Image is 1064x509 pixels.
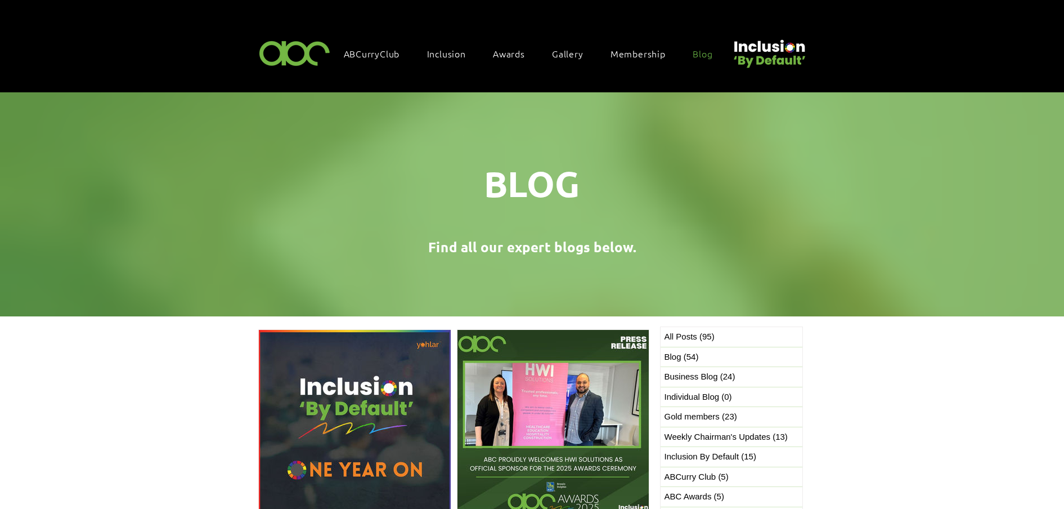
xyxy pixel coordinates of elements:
span: (15) [741,452,756,461]
span: (23) [722,412,737,421]
a: Individual Blog [661,387,802,407]
a: Business Blog [661,367,802,387]
span: ABC Awards [665,490,724,503]
span: ABCurry Club [665,471,729,484]
a: ABCurry Club [661,467,802,487]
div: Awards [487,42,542,65]
span: BLOG [484,161,580,206]
a: Weekly Chairman's Updates [661,427,802,447]
span: (24) [720,372,735,381]
span: (95) [699,332,715,341]
a: All Posts [661,327,802,347]
span: Inclusion By Default [665,450,756,463]
span: (5) [714,492,724,501]
a: Blog [661,347,802,367]
a: Blog [687,42,729,65]
span: (5) [718,472,728,481]
a: ABC Awards [661,487,802,507]
span: (0) [721,392,731,401]
a: Inclusion By Default [661,447,802,467]
span: Blog [665,351,699,364]
span: Business Blog [665,370,735,383]
span: (54) [684,352,699,361]
img: Untitled design (22).png [730,30,807,69]
span: Awards [493,47,525,60]
img: ABC-Logo-Blank-Background-01-01-2.png [256,36,334,69]
span: Weekly Chairman's Updates [665,431,788,444]
a: Gallery [546,42,600,65]
span: Inclusion [427,47,466,60]
span: All Posts [665,331,715,343]
a: Membership [605,42,683,65]
span: Gallery [552,47,583,60]
span: Find all our expert blogs below. [428,238,636,256]
span: Individual Blog [665,391,732,404]
a: ABCurryClub [338,42,417,65]
span: Blog [693,47,712,60]
a: Gold members [661,407,802,427]
nav: Site [338,42,730,65]
div: Inclusion [421,42,483,65]
span: Gold members [665,410,737,423]
span: ABCurryClub [344,47,400,60]
span: (13) [773,432,788,441]
span: Membership [610,47,666,60]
